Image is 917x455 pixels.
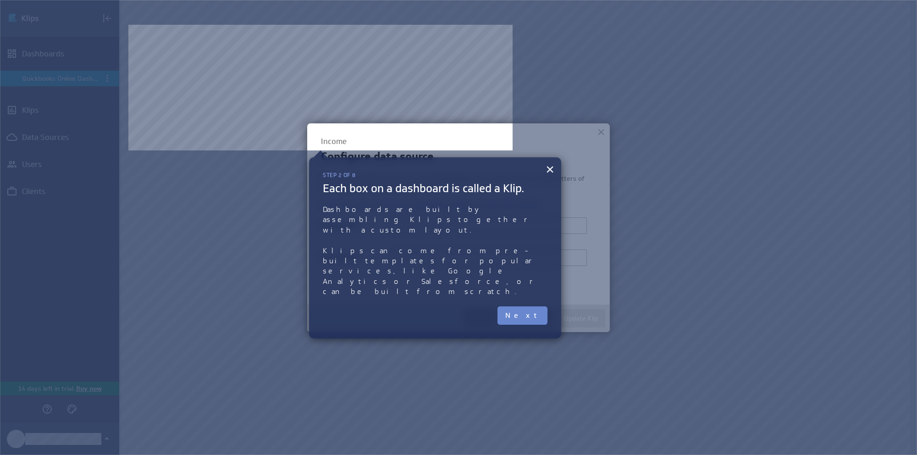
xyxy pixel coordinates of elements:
h4: Income [321,137,596,146]
button: Close [546,160,554,178]
p: Klips can come from pre-built templates for popular services, like Google Analytics or Salesforce... [323,246,547,297]
button: Next [497,306,547,325]
p: Dashboards are built by assembling Klips together with a custom layout. [323,205,547,235]
h2: Each box on a dashboard is called a Klip. [323,181,547,195]
p: Step 2 of 8 [323,171,547,179]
